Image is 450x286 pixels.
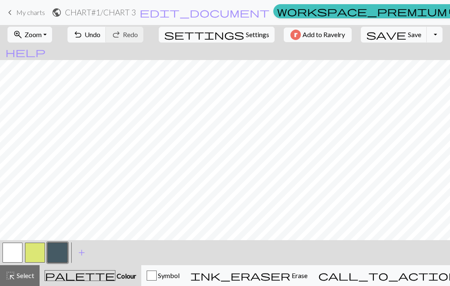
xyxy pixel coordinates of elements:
span: undo [73,29,83,40]
span: Erase [290,271,307,279]
span: Colour [115,272,136,280]
button: SettingsSettings [159,27,275,43]
h2: CHART#1 / CHART 3 [65,8,136,17]
span: highlight_alt [5,270,15,281]
button: Undo [67,27,106,43]
i: Settings [164,30,244,40]
button: Add to Ravelry [284,28,352,42]
a: My charts [5,5,45,20]
span: palette [45,270,115,281]
button: Colour [40,265,141,286]
span: add [77,247,87,258]
span: workspace_premium [277,5,447,17]
span: My charts [16,8,45,16]
button: Symbol [141,265,185,286]
span: public [52,7,62,18]
span: Zoom [25,30,42,38]
button: Save [361,27,427,43]
span: Select [15,271,34,279]
img: Ravelry [290,30,301,40]
span: Save [408,30,421,38]
button: Erase [185,265,313,286]
span: zoom_in [13,29,23,40]
button: Zoom [7,27,52,43]
span: settings [164,29,244,40]
span: Symbol [157,271,180,279]
span: Add to Ravelry [302,30,345,40]
span: ink_eraser [190,270,290,281]
span: save [366,29,406,40]
span: Undo [85,30,100,38]
span: Settings [246,30,269,40]
span: edit_document [140,7,270,18]
span: keyboard_arrow_left [5,7,15,18]
span: help [5,46,45,58]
